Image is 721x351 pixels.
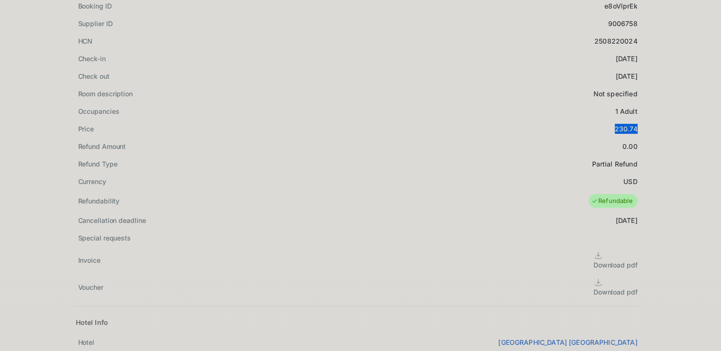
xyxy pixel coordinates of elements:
[78,18,113,28] div: Supplier ID
[592,159,637,169] div: Partial Refund
[78,233,131,243] div: Special requests
[78,71,110,81] div: Check out
[78,141,126,151] div: Refund Amount
[78,337,95,347] div: Hotel
[78,282,103,292] div: Voucher
[616,71,638,81] div: [DATE]
[608,18,637,28] div: 9006758
[615,124,638,134] div: 230.74
[78,255,100,265] div: Invoice
[591,196,633,206] div: Refundable
[78,54,106,64] div: Check-in
[593,89,638,99] div: Not specified
[593,287,638,297] div: Download pdf
[78,176,106,186] div: Currency
[615,106,637,116] div: 1 Adult
[622,141,638,151] div: 0.00
[593,260,638,270] div: Download pdf
[78,196,120,206] div: Refundability
[76,317,109,327] div: Hotel Info
[616,215,638,225] div: [DATE]
[498,337,637,347] a: [GEOGRAPHIC_DATA] [GEOGRAPHIC_DATA]
[78,1,112,11] div: Booking ID
[78,36,93,46] div: HCN
[623,176,637,186] div: USD
[616,54,638,64] div: [DATE]
[78,124,94,134] div: Price
[78,106,119,116] div: Occupancies
[78,215,146,225] div: Cancellation deadline
[78,89,133,99] div: Room description
[78,159,118,169] div: Refund Type
[604,1,637,11] div: e8oVlprEk
[594,36,638,46] div: 2508220024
